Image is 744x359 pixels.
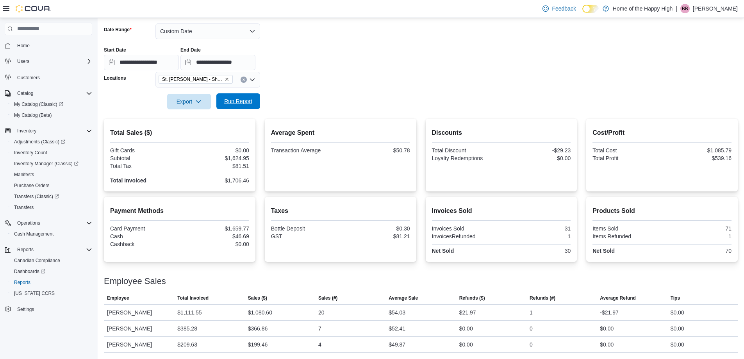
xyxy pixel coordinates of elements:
span: Inventory [14,126,92,136]
span: St. [PERSON_NAME] - Shoppes @ [PERSON_NAME] - Fire & Flower [162,75,223,83]
div: $54.03 [389,308,405,317]
div: $0.30 [342,225,410,232]
button: Open list of options [249,77,255,83]
p: Home of the Happy High [613,4,673,13]
div: $46.69 [181,233,249,239]
button: Reports [14,245,37,254]
div: Total Cost [592,147,660,154]
span: [US_STATE] CCRS [14,290,55,296]
div: $21.97 [459,308,476,317]
strong: Net Sold [432,248,454,254]
label: Start Date [104,47,126,53]
span: Run Report [224,97,252,105]
span: Sales (#) [318,295,337,301]
div: $539.16 [664,155,732,161]
span: Reports [14,279,30,286]
a: Customers [14,73,43,82]
div: $0.00 [600,340,614,349]
span: Inventory Manager (Classic) [11,159,92,168]
button: Users [14,57,32,66]
div: Card Payment [110,225,178,232]
button: My Catalog (Beta) [8,110,95,121]
h2: Taxes [271,206,410,216]
label: Date Range [104,27,132,33]
button: Reports [2,244,95,255]
button: Catalog [2,88,95,99]
button: Transfers [8,202,95,213]
span: Transfers (Classic) [11,192,92,201]
div: [PERSON_NAME] [104,321,174,336]
a: Canadian Compliance [11,256,63,265]
button: Run Report [216,93,260,109]
div: $0.00 [181,241,249,247]
span: Total Invoiced [177,295,209,301]
button: Manifests [8,169,95,180]
input: Press the down key to open a popover containing a calendar. [104,55,179,70]
button: Canadian Compliance [8,255,95,266]
button: Inventory [14,126,39,136]
span: Inventory Manager (Classic) [14,161,79,167]
div: $0.00 [459,324,473,333]
span: Settings [14,304,92,314]
div: Brianna Burton [680,4,690,13]
button: Remove St. Albert - Shoppes @ Giroux - Fire & Flower from selection in this group [225,77,229,82]
button: Clear input [241,77,247,83]
div: Total Tax [110,163,178,169]
span: St. Albert - Shoppes @ Giroux - Fire & Flower [159,75,233,84]
div: GST [271,233,339,239]
a: Manifests [11,170,37,179]
a: [US_STATE] CCRS [11,289,58,298]
span: Settings [17,306,34,313]
span: Transfers [14,204,34,211]
a: Adjustments (Classic) [11,137,68,146]
div: InvoicesRefunded [432,233,500,239]
p: [PERSON_NAME] [693,4,738,13]
div: $81.21 [342,233,410,239]
button: Inventory [2,125,95,136]
button: Reports [8,277,95,288]
div: 0 [530,340,533,349]
div: $1,624.95 [181,155,249,161]
a: Settings [14,305,37,314]
a: Adjustments (Classic) [8,136,95,147]
a: Transfers (Classic) [11,192,62,201]
div: [PERSON_NAME] [104,305,174,320]
div: Cashback [110,241,178,247]
span: Canadian Compliance [11,256,92,265]
div: $1,706.46 [181,177,249,184]
div: $209.63 [177,340,197,349]
p: | [676,4,677,13]
a: Home [14,41,33,50]
span: My Catalog (Classic) [14,101,63,107]
span: My Catalog (Beta) [11,111,92,120]
a: My Catalog (Classic) [8,99,95,110]
div: 1 [530,308,533,317]
input: Dark Mode [582,5,599,13]
div: Items Refunded [592,233,660,239]
span: My Catalog (Classic) [11,100,92,109]
div: 1 [503,233,571,239]
button: Purchase Orders [8,180,95,191]
button: Export [167,94,211,109]
h2: Products Sold [592,206,732,216]
a: Reports [11,278,34,287]
span: Reports [14,245,92,254]
a: Inventory Manager (Classic) [11,159,82,168]
span: Manifests [11,170,92,179]
div: 7 [318,324,321,333]
h2: Cost/Profit [592,128,732,138]
nav: Complex example [5,37,92,335]
span: Transfers [11,203,92,212]
span: My Catalog (Beta) [14,112,52,118]
div: $0.00 [671,324,684,333]
img: Cova [16,5,51,13]
a: My Catalog (Classic) [11,100,66,109]
div: 30 [503,248,571,254]
div: $199.46 [248,340,268,349]
span: Cash Management [11,229,92,239]
div: Invoices Sold [432,225,500,232]
button: Cash Management [8,229,95,239]
span: Purchase Orders [11,181,92,190]
span: Export [172,94,206,109]
div: $366.86 [248,324,268,333]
